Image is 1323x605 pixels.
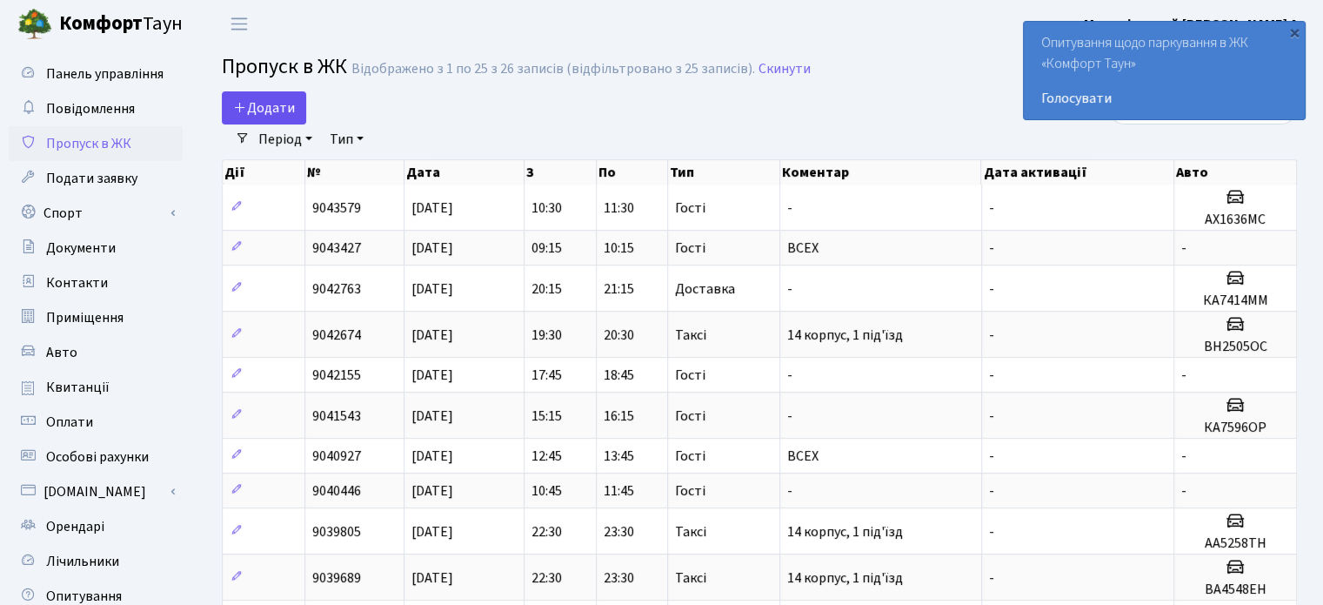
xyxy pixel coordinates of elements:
span: 9042155 [312,366,361,385]
b: Комфорт [59,10,143,37]
span: Таун [59,10,183,39]
span: Пропуск в ЖК [46,134,131,153]
a: Авто [9,335,183,370]
span: [DATE] [411,198,453,218]
span: [DATE] [411,279,453,299]
span: 9043427 [312,239,361,258]
span: - [787,481,792,501]
a: Меленівський [PERSON_NAME] А. [1084,14,1302,35]
span: 9040446 [312,481,361,501]
span: 17:45 [531,366,562,385]
th: Авто [1174,160,1297,185]
span: Лічильники [46,552,119,571]
h5: АХ1636МС [1181,212,1289,228]
span: 9042763 [312,279,361,299]
span: ВСЕХ [787,239,819,258]
span: Авто [46,343,77,362]
a: Квитанції [9,370,183,405]
span: Повідомлення [46,99,135,118]
a: Спорт [9,196,183,231]
span: 20:15 [531,279,562,299]
span: Гості [675,368,705,382]
a: Пропуск в ЖК [9,126,183,161]
div: Опитування щодо паркування в ЖК «Комфорт Таун» [1024,22,1305,119]
span: ВСЕХ [787,447,819,466]
span: Орендарі [46,517,104,536]
span: 9039689 [312,568,361,588]
span: 19:30 [531,326,562,345]
span: - [1181,447,1186,466]
span: Документи [46,239,116,258]
span: Гості [675,201,705,215]
span: - [1181,239,1186,258]
span: - [989,568,994,588]
span: - [787,198,792,218]
span: Доставка [675,282,735,296]
span: 16:15 [604,407,634,426]
span: 14 корпус, 1 під'їзд [787,522,903,541]
span: [DATE] [411,522,453,541]
a: Приміщення [9,300,183,335]
a: Оплати [9,405,183,440]
h5: АА5258ТН [1181,535,1289,552]
h5: ВА4548ЕН [1181,581,1289,598]
span: 10:30 [531,198,562,218]
a: Документи [9,231,183,266]
span: Гості [675,241,705,255]
span: Оплати [46,413,93,432]
b: Меленівський [PERSON_NAME] А. [1084,15,1302,34]
a: Тип [323,124,371,154]
span: 09:15 [531,239,562,258]
span: 11:30 [604,198,634,218]
span: [DATE] [411,481,453,501]
span: Таксі [675,525,706,539]
span: - [989,326,994,345]
span: Приміщення [46,308,124,327]
span: 14 корпус, 1 під'їзд [787,568,903,588]
th: Дата [404,160,525,185]
span: 22:30 [531,522,562,541]
a: Повідомлення [9,91,183,126]
span: Квитанції [46,378,110,397]
span: - [989,198,994,218]
span: 9042674 [312,326,361,345]
a: Орендарі [9,509,183,544]
th: З [525,160,596,185]
span: - [989,522,994,541]
a: Подати заявку [9,161,183,196]
a: Контакти [9,266,183,300]
span: Гості [675,484,705,498]
span: Гості [675,409,705,423]
button: Переключити навігацію [217,10,261,38]
a: Скинути [758,61,811,77]
a: Лічильники [9,544,183,579]
span: [DATE] [411,326,453,345]
span: 23:30 [604,522,634,541]
span: - [989,447,994,466]
span: Пропуск в ЖК [222,51,347,82]
span: 14 корпус, 1 під'їзд [787,326,903,345]
th: № [305,160,404,185]
span: 11:45 [604,481,634,501]
span: - [787,366,792,385]
a: Додати [222,91,306,124]
div: × [1286,24,1303,41]
span: [DATE] [411,366,453,385]
h5: КА7414ММ [1181,292,1289,309]
a: [DOMAIN_NAME] [9,474,183,509]
span: - [989,481,994,501]
span: 22:30 [531,568,562,588]
span: 10:45 [531,481,562,501]
span: 9039805 [312,522,361,541]
th: Коментар [780,160,982,185]
a: Період [251,124,319,154]
span: Подати заявку [46,169,137,188]
span: Контакти [46,273,108,292]
a: Особові рахунки [9,440,183,474]
th: Тип [668,160,779,185]
span: - [1181,481,1186,501]
span: 18:45 [604,366,634,385]
span: 9043579 [312,198,361,218]
span: 12:45 [531,447,562,466]
th: Дата активації [981,160,1174,185]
